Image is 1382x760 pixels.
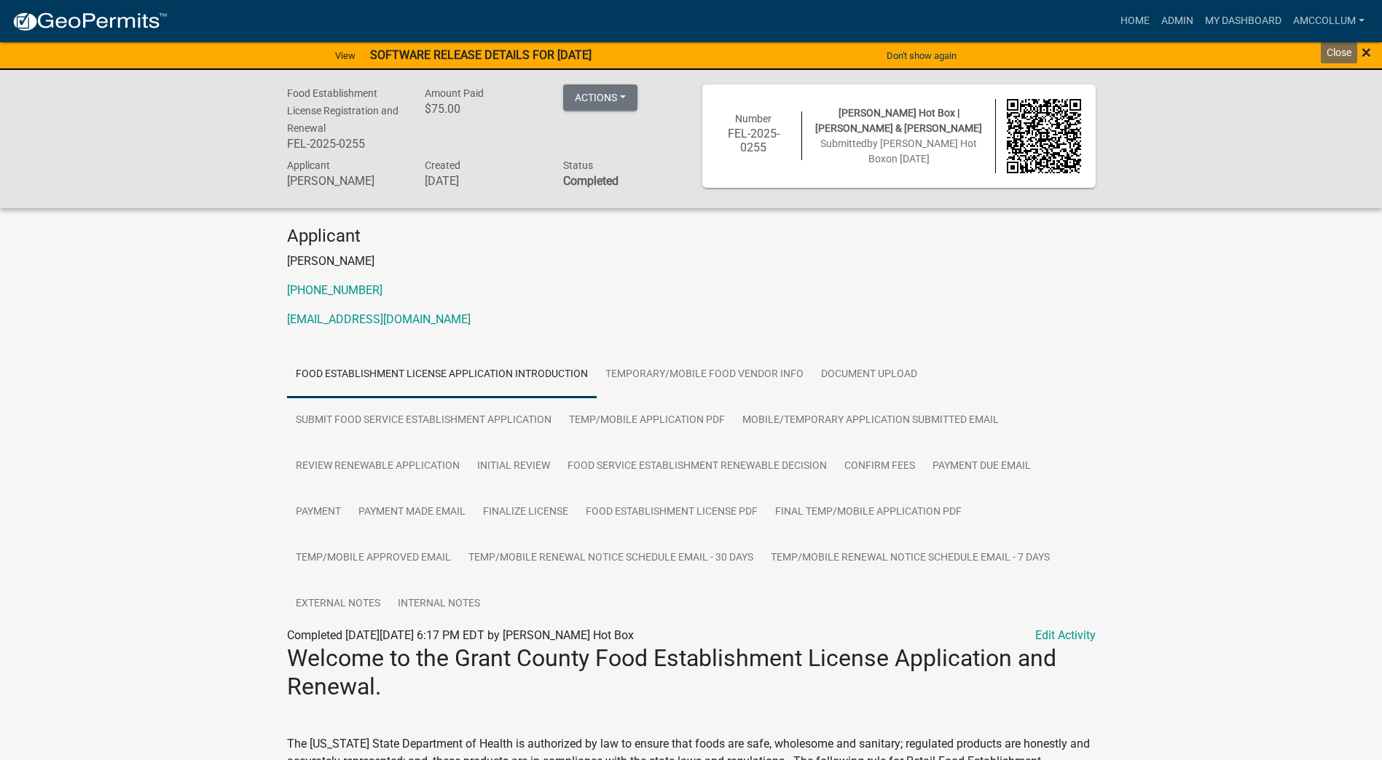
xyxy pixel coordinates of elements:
[734,397,1008,444] a: Mobile/Temporary Application Submitted Email
[735,113,772,124] span: Number
[563,84,637,111] button: Actions
[389,581,489,628] a: Internal Notes
[287,581,389,628] a: External Notes
[425,174,541,188] h6: [DATE]
[1007,99,1081,173] img: QR code
[1155,7,1199,35] a: Admin
[474,489,577,536] a: Finalize License
[329,44,361,68] a: View
[287,226,1096,247] h4: Applicant
[881,44,962,68] button: Don't show again
[559,443,836,490] a: Food Service Establishment Renewable Decision
[460,535,762,582] a: Temp/Mobile Renewal Notice Schedule Email - 30 Days
[425,87,484,99] span: Amount Paid
[287,312,471,326] a: [EMAIL_ADDRESS][DOMAIN_NAME]
[287,174,404,188] h6: [PERSON_NAME]
[1362,42,1371,63] span: ×
[815,107,982,134] span: [PERSON_NAME] Hot Box | [PERSON_NAME] & [PERSON_NAME]
[597,352,812,398] a: Temporary/Mobile Food Vendor Info
[836,443,924,490] a: Confirm Fees
[287,352,597,398] a: Food Establishment License Application Introduction
[287,159,330,171] span: Applicant
[287,253,1096,270] p: [PERSON_NAME]
[1199,7,1287,35] a: My Dashboard
[577,489,766,536] a: Food Establishment License PDF
[1287,7,1370,35] a: amccollum
[425,159,460,171] span: Created
[287,283,382,297] a: [PHONE_NUMBER]
[287,137,404,151] h6: FEL-2025-0255
[468,443,559,490] a: Initial Review
[287,628,634,642] span: Completed [DATE][DATE] 6:17 PM EDT by [PERSON_NAME] Hot Box
[812,352,926,398] a: Document Upload
[287,644,1096,700] h2: Welcome to the Grant County Food Establishment License Application and Renewal.
[563,159,593,171] span: Status
[350,489,474,536] a: Payment made Email
[867,138,977,165] span: by [PERSON_NAME] Hot Box
[1362,44,1371,61] button: Close
[287,489,350,536] a: Payment
[287,397,560,444] a: Submit Food Service Establishment Application
[370,48,592,62] strong: SOFTWARE RELEASE DETAILS FOR [DATE]
[287,443,468,490] a: Review Renewable Application
[1035,627,1096,644] a: Edit Activity
[287,87,398,134] span: Food Establishment License Registration and Renewal
[1321,42,1357,63] div: Close
[287,535,460,582] a: Temp/Mobile Approved Email
[563,174,619,188] strong: Completed
[820,138,977,165] span: Submitted on [DATE]
[425,102,541,116] h6: $75.00
[560,397,734,444] a: Temp/Mobile Application PDF
[924,443,1040,490] a: Payment Due Email
[1115,7,1155,35] a: Home
[762,535,1059,582] a: Temp/Mobile Renewal Notice Schedule Email - 7 Days
[717,127,791,154] h6: FEL-2025-0255
[766,489,970,536] a: Final Temp/Mobile Application PDF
